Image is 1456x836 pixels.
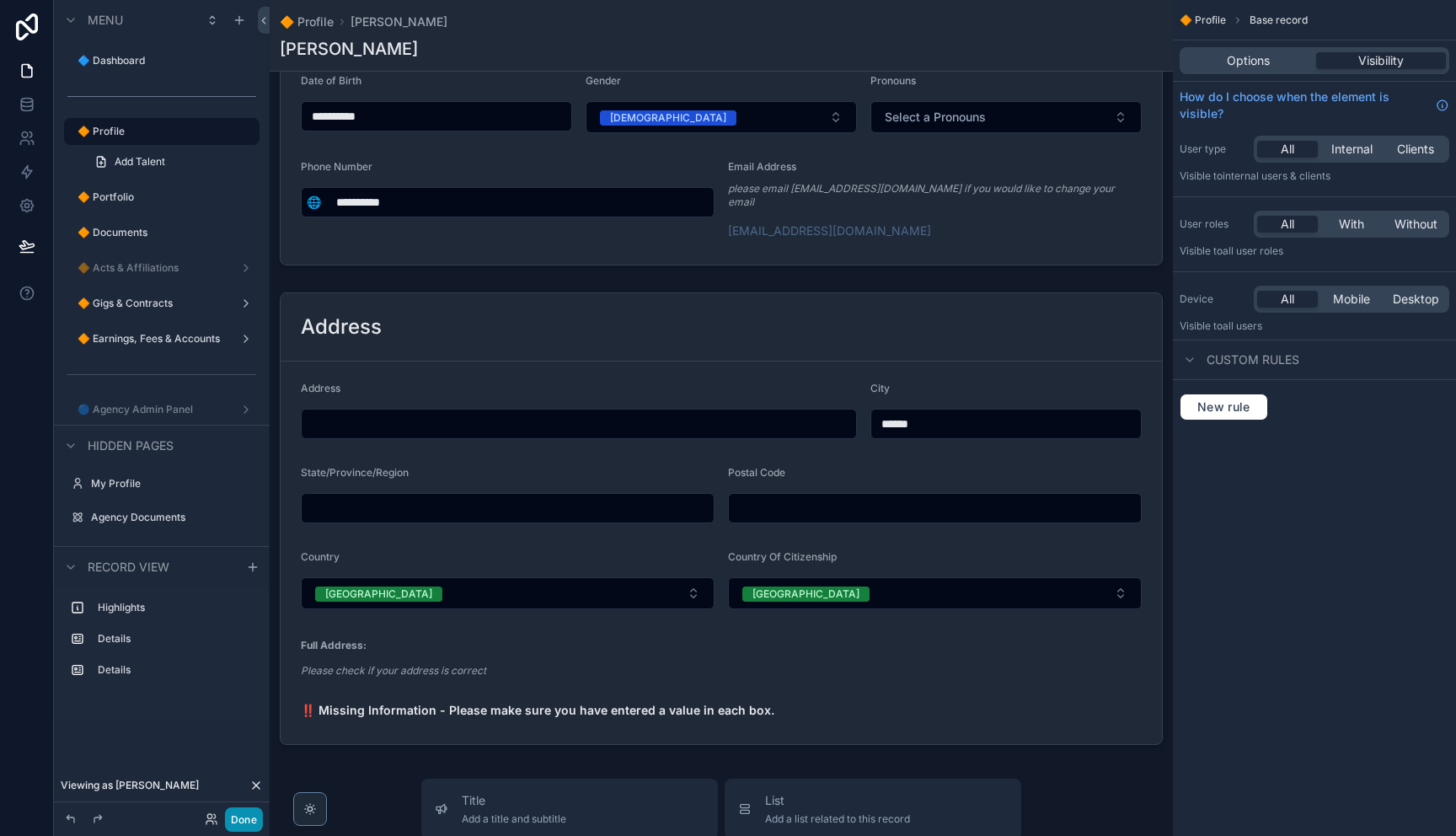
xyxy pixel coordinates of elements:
label: 🔶 Earnings, Fees & Accounts [78,332,233,346]
div: scrollable content [54,587,270,700]
label: Details [98,632,253,646]
span: Options [1227,52,1270,69]
label: 🔶 Portfolio [78,190,256,204]
span: all users [1223,319,1262,332]
label: 🔶 Acts & Affiliations [78,261,233,275]
h1: [PERSON_NAME] [280,37,418,61]
span: All [1281,141,1294,158]
p: Visible to [1180,169,1449,183]
label: Device [1180,292,1247,306]
a: [PERSON_NAME] [351,13,447,30]
label: User roles [1180,217,1247,231]
span: Record view [88,559,169,576]
span: Internal users & clients [1223,169,1330,182]
span: Internal [1331,141,1373,158]
span: Without [1394,216,1437,233]
span: Mobile [1333,291,1370,308]
label: 🔷 Dashboard [78,54,256,67]
label: Details [98,663,253,677]
label: 🔵 Agency Admin Panel [78,403,233,416]
button: Done [225,807,263,832]
a: 🔶 Profile [280,13,334,30]
span: 🔶 Profile [1180,13,1226,27]
label: 🔶 Profile [78,125,249,138]
span: Clients [1397,141,1434,158]
span: Add Talent [115,155,165,169]
a: How do I choose when the element is visible? [1180,88,1449,122]
span: All [1281,291,1294,308]
span: All user roles [1223,244,1283,257]
p: Visible to [1180,244,1449,258]
span: New rule [1191,399,1257,415]
span: How do I choose when the element is visible? [1180,88,1429,122]
span: Desktop [1393,291,1439,308]
label: 🔶 Gigs & Contracts [78,297,233,310]
span: Visibility [1358,52,1404,69]
span: All [1281,216,1294,233]
span: Viewing as [PERSON_NAME] [61,779,199,792]
label: Agency Documents [91,511,256,524]
a: Add Talent [84,148,260,175]
label: My Profile [91,477,256,490]
span: Hidden pages [88,437,174,454]
span: Menu [88,12,123,29]
span: Custom rules [1207,351,1299,368]
span: With [1339,216,1364,233]
span: Base record [1250,13,1308,27]
p: Visible to [1180,319,1449,333]
button: New rule [1180,394,1268,421]
label: User type [1180,142,1247,156]
label: 🔶 Documents [78,226,256,239]
label: Highlights [98,601,253,614]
